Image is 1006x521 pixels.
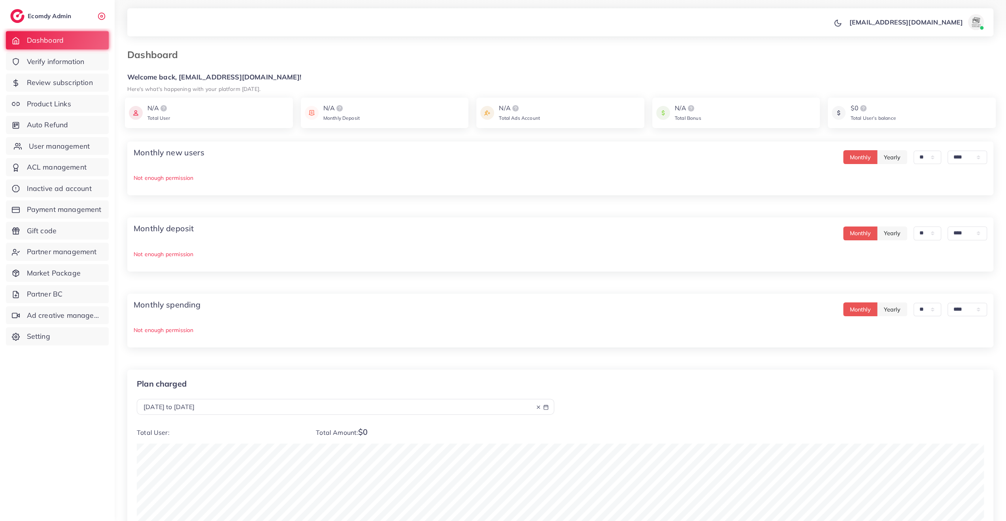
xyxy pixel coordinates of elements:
a: Partner BC [6,285,109,303]
button: Yearly [877,150,907,164]
a: Product Links [6,95,109,113]
img: logo [511,104,520,113]
a: Market Package [6,264,109,282]
h4: Monthly spending [134,300,201,310]
button: Monthly [843,302,878,316]
h5: Welcome back, [EMAIL_ADDRESS][DOMAIN_NAME]! [127,73,993,81]
span: Partner BC [27,289,63,299]
a: logoEcomdy Admin [10,9,73,23]
span: $0 [358,427,368,437]
button: Monthly [843,227,878,240]
p: Not enough permission [134,173,987,183]
a: [EMAIL_ADDRESS][DOMAIN_NAME]avatar [845,14,987,30]
span: Dashboard [27,35,64,45]
p: Total Amount: [316,427,554,437]
img: logo [859,104,868,113]
button: Yearly [877,227,907,240]
img: logo [686,104,696,113]
span: Auto Refund [27,120,68,130]
p: Not enough permission [134,325,987,335]
p: Not enough permission [134,249,987,259]
span: User management [29,141,90,151]
img: icon payment [129,104,143,122]
span: Total Ads Account [499,115,540,121]
a: Gift code [6,222,109,240]
div: N/A [147,104,170,113]
a: Setting [6,327,109,345]
a: Verify information [6,53,109,71]
p: Total User: [137,427,303,437]
span: Total User’s balance [850,115,896,121]
a: Auto Refund [6,116,109,134]
div: N/A [675,104,701,113]
button: Monthly [843,150,878,164]
p: Plan charged [137,379,554,389]
span: Market Package [27,268,81,278]
img: icon payment [656,104,670,122]
a: Review subscription [6,74,109,92]
span: Ad creative management [27,310,103,321]
a: Inactive ad account [6,179,109,198]
img: logo [10,9,25,23]
span: Payment management [27,204,102,215]
img: avatar [968,14,984,30]
span: Setting [27,331,50,342]
a: Ad creative management [6,306,109,325]
a: User management [6,137,109,155]
h3: Dashboard [127,49,184,60]
span: Inactive ad account [27,183,92,194]
span: Monthly Deposit [323,115,360,121]
h2: Ecomdy Admin [28,12,73,20]
h4: Monthly deposit [134,224,194,233]
div: N/A [323,104,360,113]
div: $0 [850,104,896,113]
a: Dashboard [6,31,109,49]
a: ACL management [6,158,109,176]
div: N/A [499,104,540,113]
span: Partner management [27,247,97,257]
span: Gift code [27,226,57,236]
span: Verify information [27,57,85,67]
h4: Monthly new users [134,148,204,157]
span: ACL management [27,162,87,172]
p: [EMAIL_ADDRESS][DOMAIN_NAME] [849,17,963,27]
a: Payment management [6,200,109,219]
span: Product Links [27,99,71,109]
img: icon payment [480,104,494,122]
img: logo [335,104,344,113]
a: Partner management [6,243,109,261]
span: Total Bonus [675,115,701,121]
span: Total User [147,115,170,121]
small: Here's what's happening with your platform [DATE]. [127,85,260,92]
span: Review subscription [27,77,93,88]
button: Yearly [877,302,907,316]
span: [DATE] to [DATE] [143,403,195,411]
img: icon payment [832,104,846,122]
img: logo [159,104,168,113]
img: icon payment [305,104,319,122]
